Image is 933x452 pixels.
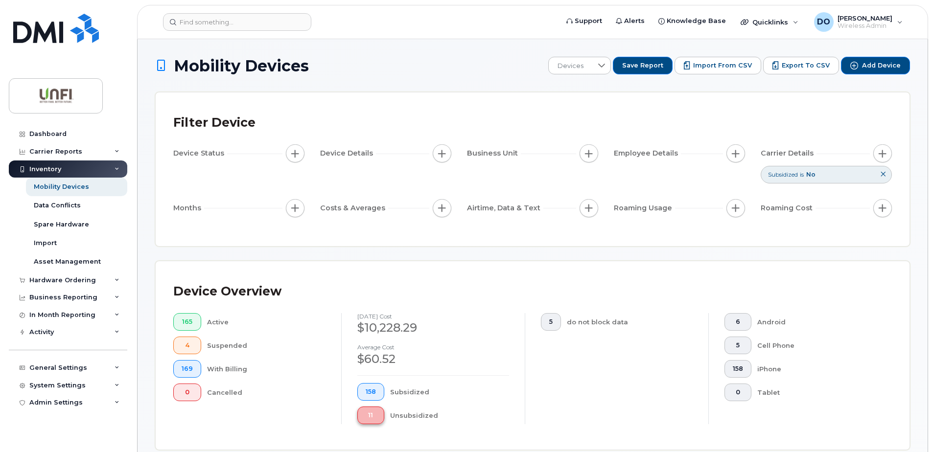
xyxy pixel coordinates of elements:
[173,384,201,401] button: 0
[173,360,201,378] button: 169
[567,313,693,331] div: do not block data
[182,341,193,349] span: 4
[173,279,281,304] div: Device Overview
[357,383,384,401] button: 158
[763,57,839,74] button: Export to CSV
[622,61,663,70] span: Save Report
[733,341,743,349] span: 5
[207,337,326,354] div: Suspended
[320,148,376,158] span: Device Details
[549,318,553,326] span: 5
[675,57,761,74] button: Import from CSV
[890,409,926,445] iframe: Messenger Launcher
[757,384,877,401] div: Tablet
[613,57,673,74] button: Save Report
[862,61,901,70] span: Add Device
[549,57,592,75] span: Devices
[761,203,816,213] span: Roaming Cost
[174,57,309,74] span: Mobility Devices
[173,313,201,331] button: 165
[390,383,510,401] div: Subsidized
[357,407,384,424] button: 11
[768,170,798,179] span: Subsidized
[357,351,509,367] div: $60.52
[207,313,326,331] div: Active
[733,365,743,373] span: 158
[366,388,376,396] span: 158
[724,360,751,378] button: 158
[357,319,509,336] div: $10,228.29
[173,148,227,158] span: Device Status
[357,344,509,350] h4: Average cost
[207,360,326,378] div: With Billing
[724,384,751,401] button: 0
[541,313,561,331] button: 5
[614,203,675,213] span: Roaming Usage
[366,411,376,419] span: 11
[841,57,910,74] button: Add Device
[614,148,681,158] span: Employee Details
[173,337,201,354] button: 4
[761,148,816,158] span: Carrier Details
[806,171,816,178] span: No
[182,388,193,396] span: 0
[173,110,256,136] div: Filter Device
[693,61,752,70] span: Import from CSV
[757,313,877,331] div: Android
[724,313,751,331] button: 6
[390,407,510,424] div: Unsubsidized
[320,203,388,213] span: Costs & Averages
[207,384,326,401] div: Cancelled
[724,337,751,354] button: 5
[467,203,543,213] span: Airtime, Data & Text
[757,360,877,378] div: iPhone
[467,148,521,158] span: Business Unit
[757,337,877,354] div: Cell Phone
[800,170,804,179] span: is
[733,318,743,326] span: 6
[182,318,193,326] span: 165
[173,203,204,213] span: Months
[357,313,509,319] h4: [DATE] cost
[733,388,743,396] span: 0
[782,61,830,70] span: Export to CSV
[182,365,193,373] span: 169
